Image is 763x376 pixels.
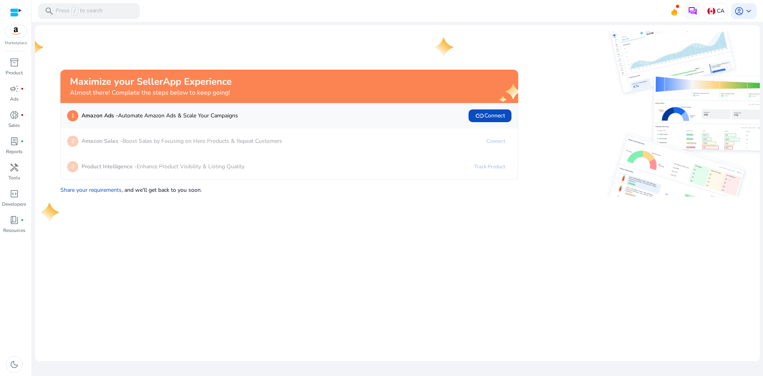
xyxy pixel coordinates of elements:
a: Share your requirements [60,186,122,194]
span: fiber_manual_record [21,87,24,90]
p: Boost Sales by Focusing on Hero Products & Repeat Customers [81,137,282,145]
p: Automate Amazon Ads & Scale Your Campaigns [81,111,238,120]
span: donut_small [10,110,19,120]
span: Connect [475,111,505,121]
span: lab_profile [10,136,19,146]
span: campaign [10,84,19,94]
a: Track Product [468,160,511,173]
a: Connect [480,135,511,148]
p: Marketplace [5,40,27,46]
p: Sales [8,122,20,129]
p: Enhance Product Visibility & Listing Quality [81,162,244,171]
span: fiber_manual_record [21,218,24,222]
span: inventory_2 [10,58,19,67]
p: Resources [3,227,25,234]
span: handyman [10,163,19,172]
p: 3 [67,161,78,172]
p: Reports [6,148,23,155]
img: one-star.svg [436,38,455,57]
p: Press to search [56,7,103,16]
span: code_blocks [10,189,19,199]
span: / [71,7,78,16]
img: one-star.svg [41,203,60,222]
h2: Maximize your SellerApp Experience [70,76,232,88]
span: fiber_manual_record [21,113,24,117]
span: fiber_manual_record [21,140,24,143]
img: one-star.svg [25,38,45,57]
img: amazon.svg [5,25,27,37]
p: 2 [67,136,78,147]
p: Tools [8,174,20,181]
span: book_4 [10,215,19,225]
button: linkConnect [469,109,511,122]
p: 1 [67,110,78,121]
p: Developers [2,201,26,208]
b: Product Intelligence - [81,163,137,170]
p: Product [6,69,23,76]
span: keyboard_arrow_down [744,6,753,16]
span: link [475,111,484,121]
p: CA [717,4,724,18]
b: Amazon Ads - [81,112,118,119]
b: Amazon Sales - [81,137,122,145]
span: dark_mode [10,360,19,369]
p: Ads [10,95,19,103]
h4: Almost there! Complete the steps below to keep going! [70,89,232,97]
span: account_circle [734,6,744,16]
p: , and we'll get back to you soon. [60,183,518,194]
span: search [45,6,54,16]
img: ca.svg [707,7,715,15]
